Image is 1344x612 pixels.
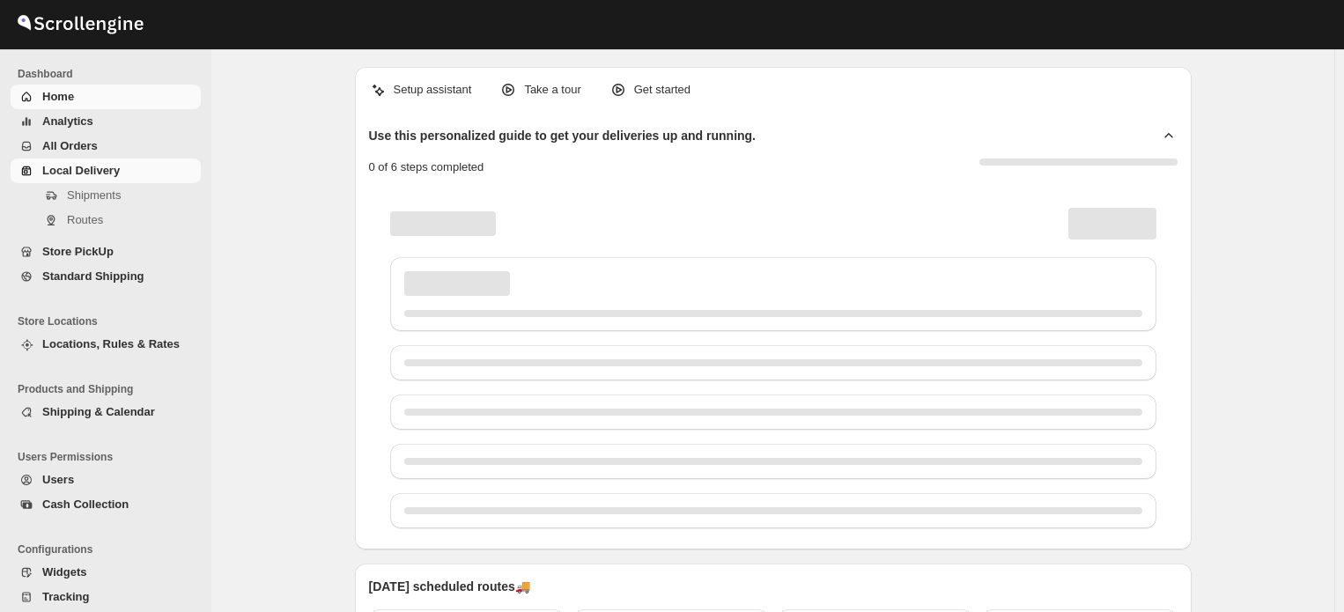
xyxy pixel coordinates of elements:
p: Get started [634,81,690,99]
button: All Orders [11,134,201,159]
div: Page loading [369,190,1178,535]
span: Products and Shipping [18,382,203,396]
span: Shipments [67,188,121,202]
span: Dashboard [18,67,203,81]
button: Tracking [11,585,201,609]
span: Home [42,90,74,103]
span: Store Locations [18,314,203,328]
span: Configurations [18,542,203,557]
button: Users [11,468,201,492]
button: Routes [11,208,201,232]
button: Widgets [11,560,201,585]
p: Setup assistant [394,81,472,99]
span: Local Delivery [42,164,120,177]
button: Shipments [11,183,201,208]
button: Shipping & Calendar [11,400,201,424]
span: Locations, Rules & Rates [42,337,180,350]
span: Store PickUp [42,245,114,258]
span: Widgets [42,565,86,579]
button: Locations, Rules & Rates [11,332,201,357]
button: Cash Collection [11,492,201,517]
span: Routes [67,213,103,226]
span: Shipping & Calendar [42,405,155,418]
h2: Use this personalized guide to get your deliveries up and running. [369,127,757,144]
button: Home [11,85,201,109]
button: Analytics [11,109,201,134]
p: Take a tour [524,81,580,99]
span: Cash Collection [42,498,129,511]
p: 0 of 6 steps completed [369,159,484,176]
span: Analytics [42,114,93,128]
span: Tracking [42,590,89,603]
span: Users Permissions [18,450,203,464]
span: Users [42,473,74,486]
span: Standard Shipping [42,269,144,283]
span: All Orders [42,139,98,152]
p: [DATE] scheduled routes 🚚 [369,578,1178,595]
